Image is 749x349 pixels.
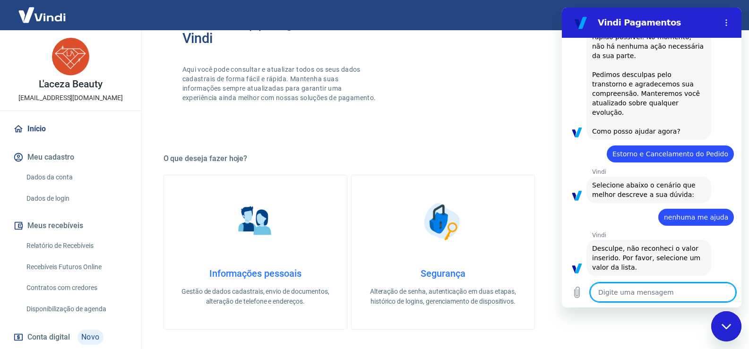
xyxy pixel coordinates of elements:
[23,236,130,255] a: Relatório de Recebíveis
[27,331,70,344] span: Conta digital
[23,168,130,187] a: Dados da conta
[367,287,519,306] p: Alteração de senha, autenticação em duas etapas, histórico de logins, gerenciamento de dispositivos.
[182,16,443,46] h2: Bem-vindo(a) ao gerenciador de conta Vindi
[704,7,738,24] button: Sair
[11,0,73,29] img: Vindi
[711,311,741,341] iframe: Botão para abrir a janela de mensagens, conversa em andamento
[351,175,535,330] a: SegurançaSegurançaAlteração de senha, autenticação em duas etapas, histórico de logins, gerenciam...
[11,326,130,349] a: Conta digitalNovo
[367,268,519,279] h4: Segurança
[23,299,130,319] a: Disponibilização de agenda
[11,119,130,139] a: Início
[179,268,332,279] h4: Informações pessoais
[77,330,103,345] span: Novo
[23,189,130,208] a: Dados de login
[23,278,130,298] a: Contratos com credores
[232,198,279,245] img: Informações pessoais
[39,79,102,89] p: L'aceza Beauty
[52,38,90,76] img: 7c0ca893-959d-4bc2-98b6-ae6cb1711eb0.jpeg
[182,65,378,102] p: Aqui você pode consultar e atualizar todos os seus dados cadastrais de forma fácil e rápida. Mant...
[562,8,741,307] iframe: Janela de mensagens
[164,175,347,330] a: Informações pessoaisInformações pessoaisGestão de dados cadastrais, envio de documentos, alteraçã...
[164,154,723,163] h5: O que deseja fazer hoje?
[18,93,123,103] p: [EMAIL_ADDRESS][DOMAIN_NAME]
[419,198,466,245] img: Segurança
[23,257,130,277] a: Recebíveis Futuros Online
[179,287,332,306] p: Gestão de dados cadastrais, envio de documentos, alteração de telefone e endereços.
[11,147,130,168] button: Meu cadastro
[11,215,130,236] button: Meus recebíveis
